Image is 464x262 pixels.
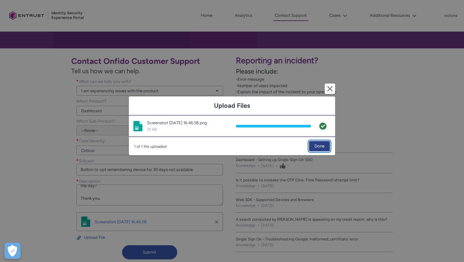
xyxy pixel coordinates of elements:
div: Screenshot [DATE] 16.46.58.png [147,120,232,126]
button: Cancel and close [325,84,335,94]
span: 1 of 1 file uploaded [134,141,167,149]
span: KB [152,127,157,132]
span: 72 [147,127,151,132]
div: Cookie Preferences [5,243,21,259]
button: Done [309,141,330,151]
span: Done [314,141,324,151]
button: Open Preferences [5,243,21,259]
h1: Upload Files [134,102,330,110]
